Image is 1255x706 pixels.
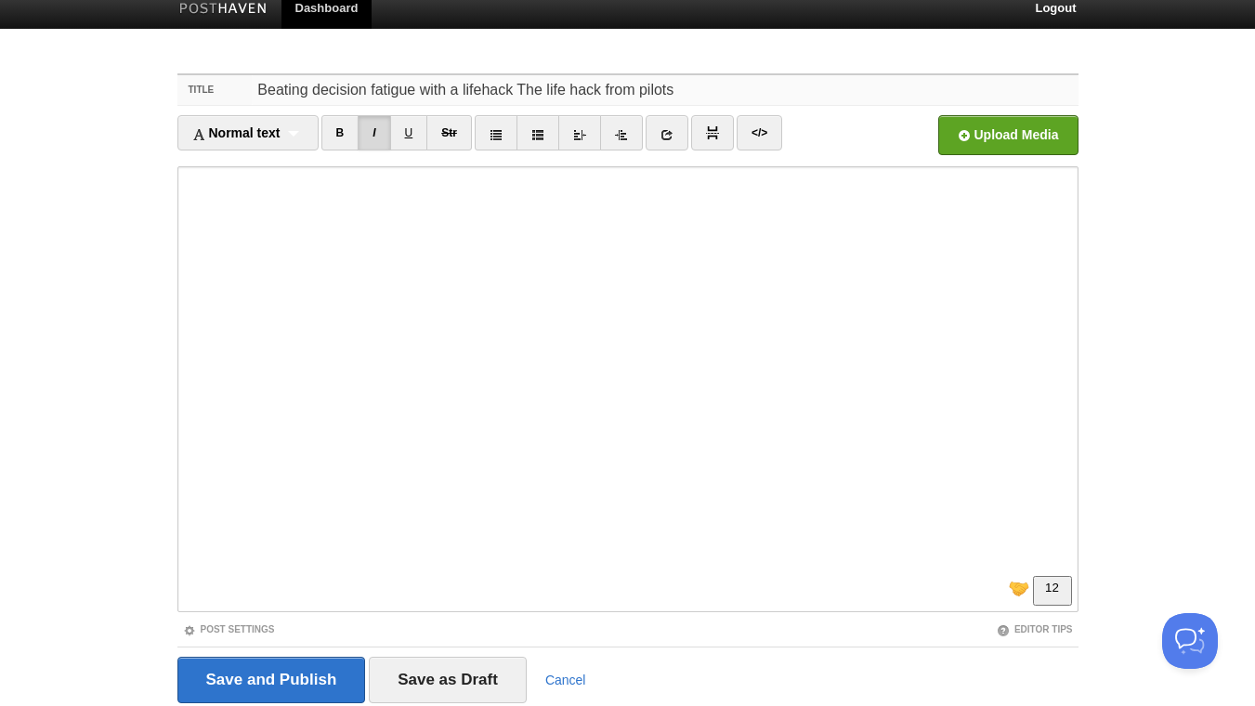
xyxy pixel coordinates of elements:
[1162,613,1218,669] iframe: Help Scout Beacon - Open
[321,115,360,150] a: B
[177,657,366,703] input: Save and Publish
[179,3,268,17] img: Posthaven-bar
[358,115,390,150] a: I
[545,673,586,687] a: Cancel
[192,125,281,140] span: Normal text
[390,115,428,150] a: U
[177,75,253,105] label: Title
[369,657,527,703] input: Save as Draft
[441,126,457,139] del: Str
[737,115,782,150] a: </>
[183,624,275,634] a: Post Settings
[706,126,719,139] img: pagebreak-icon.png
[997,624,1073,634] a: Editor Tips
[426,115,472,150] a: Str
